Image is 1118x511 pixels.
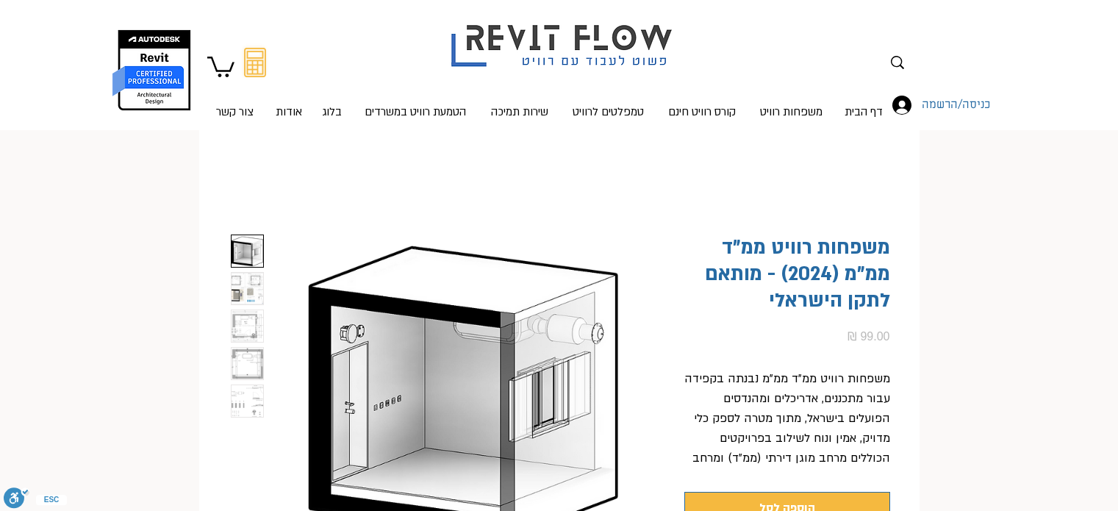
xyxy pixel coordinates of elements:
img: Revit flow logo פשוט לעבוד עם רוויט [437,2,691,71]
p: טמפלטים לרוויט [567,91,650,132]
a: דף הבית [834,90,894,120]
p: צור קשר [210,91,259,132]
p: הטמעת רוויט במשרדים [359,91,472,132]
img: autodesk certified professional in revit for architectural design יונתן אלדד [111,29,193,111]
button: Thumbnail: משפחות רוויט ממד תיבת נח להורדה [231,347,264,380]
p: אודות [270,91,308,132]
img: Thumbnail: משפחות רוויט ממ"ד תיבת נח לפי התקן הישראלי [232,310,263,342]
a: קורס רוויט חינם [656,90,749,120]
p: קורס רוויט חינם [662,91,742,132]
nav: אתר [196,90,894,120]
p: משפחות רוויט ממ"ד ממ"מ נבנתה בקפידה עבור מתכננים, אדריכלים ומהנדסים הפועלים בישראל, מתוך מטרה לספ... [684,369,890,508]
a: שירות תמיכה [479,90,561,120]
img: Thumbnail: משפחות רוויט ממד תיבת נח לפי התקן הישראלי [232,235,263,267]
span: כניסה/הרשמה [917,96,995,115]
a: הטמעת רוויט במשרדים [352,90,479,120]
button: Thumbnail: משפחות רוויט ממד תיבת נח לפי התקן הישראלי [231,235,264,268]
span: 99.00 ₪ [848,330,890,343]
a: צור קשר [205,90,265,120]
a: בלוג [312,90,352,120]
p: דף הבית [839,91,889,132]
a: משפחות רוויט [749,90,834,120]
svg: מחשבון מעבר מאוטוקאד לרוויט [244,48,266,77]
img: Thumbnail: משפחות רוויט ממד תיבת נח להורדה [232,348,263,379]
button: Thumbnail: משפחות רוויט ממד תיבת נח להורדה [231,385,264,418]
a: אודות [265,90,312,120]
p: בלוג [316,91,348,132]
button: Thumbnail: משפחות רוויט ממ"ד תיבת נח לפי התקן הישראלי [231,310,264,343]
p: משפחות רוויט [754,91,828,132]
button: Thumbnail: משפחות רוויט ממ"ד תיבת נח לפי התקן הישראלי [231,272,264,305]
a: טמפלטים לרוויט [561,90,656,120]
h1: משפחות רוויט ממ"ד ממ"מ (2024) - מותאם לתקן הישראלי [684,235,890,314]
img: Thumbnail: משפחות רוויט ממד תיבת נח להורדה [232,385,263,417]
button: כניסה/הרשמה [882,91,948,119]
img: Thumbnail: משפחות רוויט ממ"ד תיבת נח לפי התקן הישראלי [232,273,263,304]
p: שירות תמיכה [485,91,554,132]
